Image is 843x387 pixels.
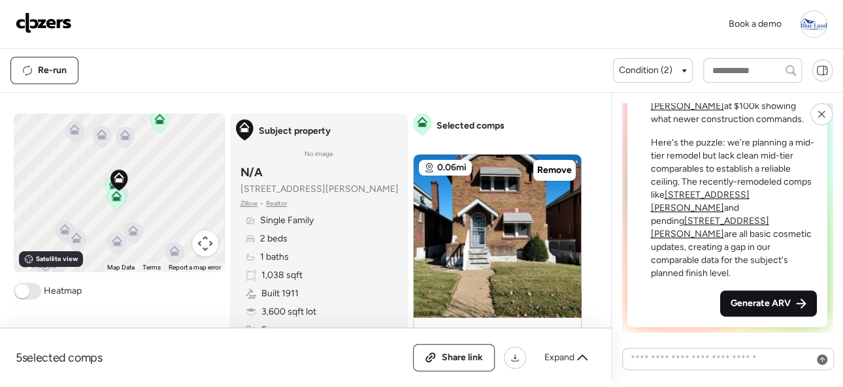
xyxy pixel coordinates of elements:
button: Map Data [107,263,135,272]
span: Generate ARV [731,297,791,310]
a: Terms (opens in new tab) [142,264,161,271]
span: Frame [261,324,288,337]
span: 2 beds [260,232,288,245]
span: 1,038 sqft [261,269,303,282]
span: Subject property [259,125,331,138]
span: Satellite view [36,254,78,264]
span: Realtor [266,198,287,209]
p: Here's the puzzle: we're planning a mid-tier remodel but lack clean mid-tier comparables to estab... [651,136,818,280]
span: 1 baths [260,251,289,264]
span: Expand [544,351,574,364]
span: [STREET_ADDRESS][PERSON_NAME] [240,183,399,196]
span: Selected comps [437,119,504,132]
span: • [260,198,263,209]
span: 5 selected comps [16,350,103,365]
span: Book a demo [729,18,782,29]
span: 3,600 sqft lot [261,305,316,318]
a: [STREET_ADDRESS][PERSON_NAME] [651,189,750,213]
a: Report a map error [169,264,221,271]
span: Condition (2) [619,64,672,77]
span: Re-run [38,64,67,77]
span: 0.06mi [437,161,467,174]
a: [STREET_ADDRESS][PERSON_NAME] [651,215,769,240]
a: Open this area in Google Maps (opens a new window) [17,255,60,272]
img: Logo [16,12,72,33]
span: Share link [442,351,483,364]
span: Built 1911 [261,287,299,300]
span: Single Family [260,214,314,227]
span: Remove [537,164,572,177]
span: Zillow [240,198,258,209]
h3: N/A [240,164,263,180]
span: No image [305,149,333,159]
span: Heatmap [44,285,82,298]
img: Google [17,255,60,272]
button: Map camera controls [192,230,218,256]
